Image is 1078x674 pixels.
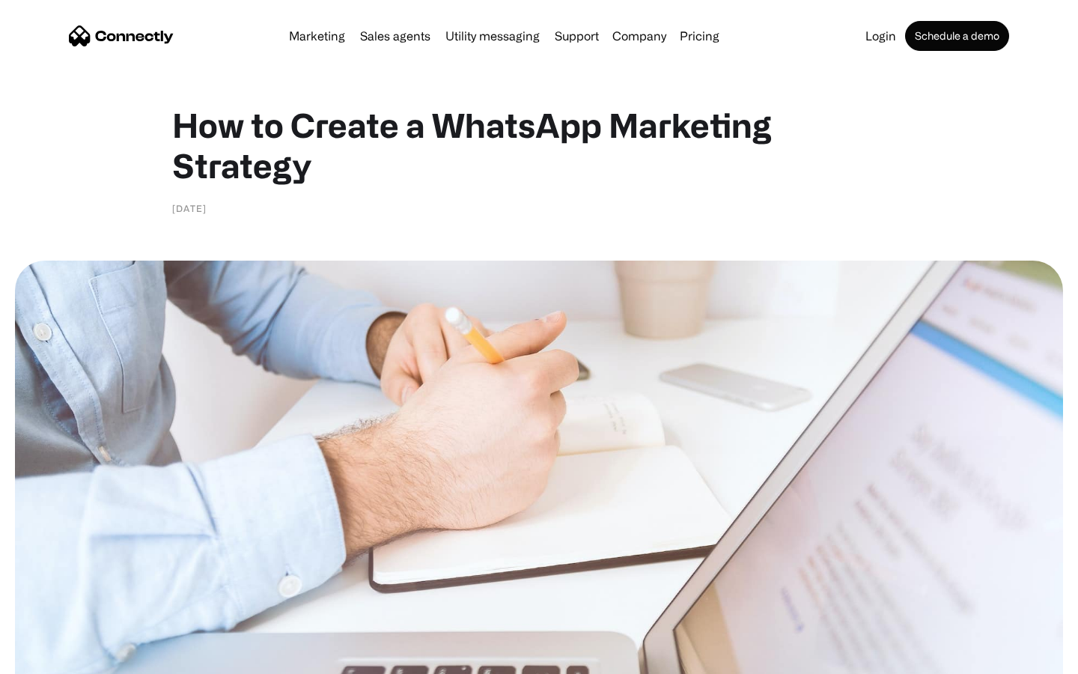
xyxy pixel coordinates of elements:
a: Schedule a demo [905,21,1009,51]
a: Pricing [674,30,725,42]
aside: Language selected: English [15,648,90,669]
a: Utility messaging [439,30,546,42]
h1: How to Create a WhatsApp Marketing Strategy [172,105,906,186]
a: Marketing [283,30,351,42]
ul: Language list [30,648,90,669]
a: Support [549,30,605,42]
div: [DATE] [172,201,207,216]
div: Company [612,25,666,46]
a: Sales agents [354,30,436,42]
a: Login [859,30,902,42]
